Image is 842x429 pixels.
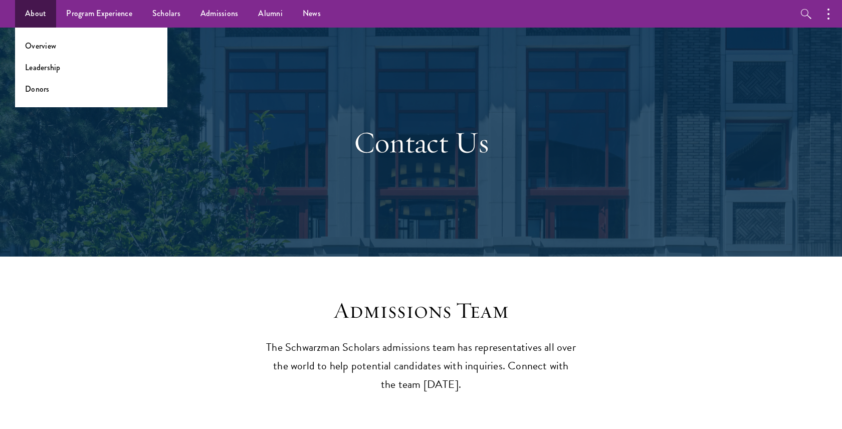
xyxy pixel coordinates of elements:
[266,338,576,394] p: The Schwarzman Scholars admissions team has representatives all over the world to help potential ...
[25,62,61,73] a: Leadership
[248,124,594,160] h1: Contact Us
[25,40,56,52] a: Overview
[266,297,576,325] h3: Admissions Team
[25,83,50,95] a: Donors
